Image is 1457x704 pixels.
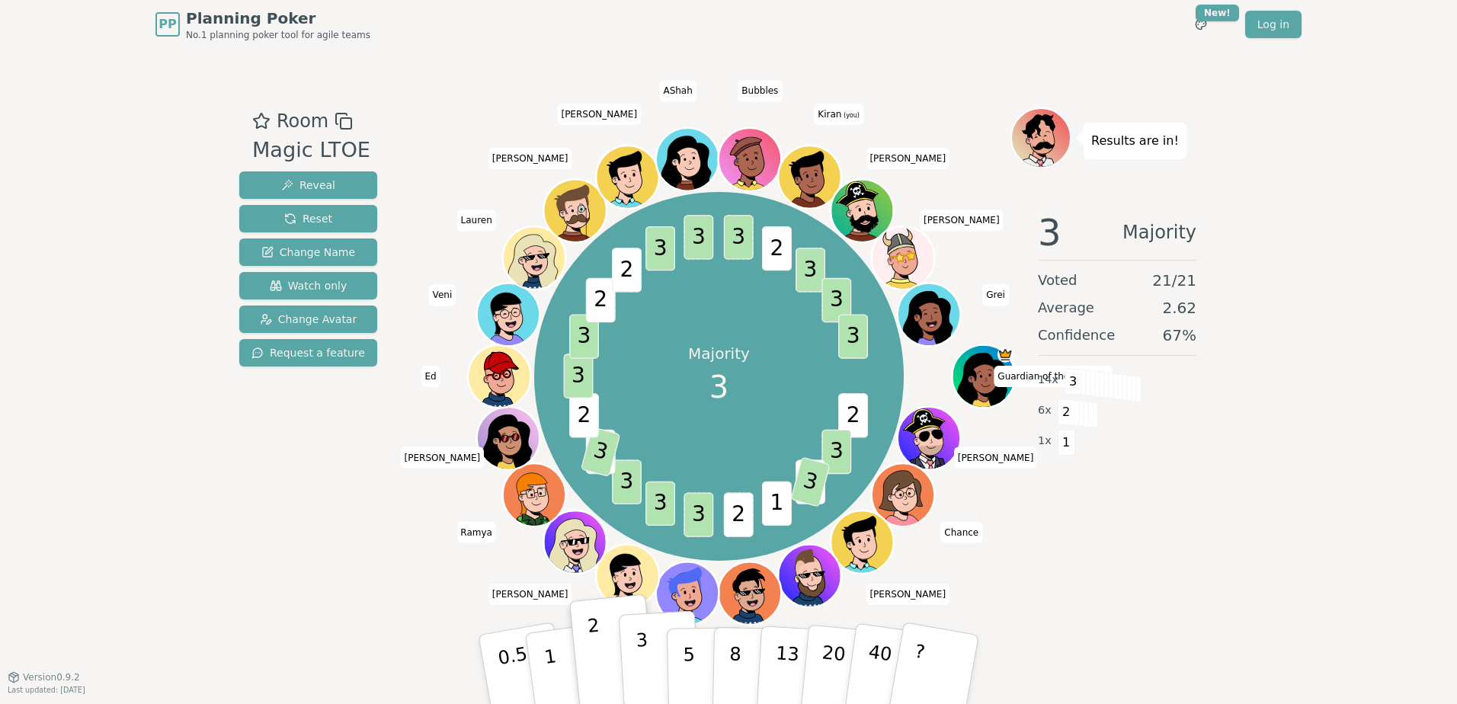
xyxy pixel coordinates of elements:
[564,354,594,398] span: 3
[684,216,714,260] span: 3
[1245,11,1302,38] a: Log in
[1152,270,1196,291] span: 21 / 21
[456,522,496,543] span: Click to change your name
[23,671,80,683] span: Version 0.9.2
[159,15,176,34] span: PP
[866,584,949,605] span: Click to change your name
[457,210,496,231] span: Click to change your name
[780,147,840,206] button: Click to change your avatar
[994,366,1112,387] span: Click to change your name
[239,306,377,333] button: Change Avatar
[239,171,377,199] button: Reveal
[252,135,370,166] div: Magic LTOE
[277,107,328,135] span: Room
[940,522,982,543] span: Click to change your name
[688,343,750,364] p: Majority
[421,366,440,387] span: Click to change your name
[1038,297,1094,318] span: Average
[1163,325,1196,346] span: 67 %
[587,615,607,698] p: 2
[738,80,782,101] span: Click to change your name
[186,29,370,41] span: No.1 planning poker tool for agile teams
[8,686,85,694] span: Last updated: [DATE]
[569,315,599,359] span: 3
[586,278,616,322] span: 2
[251,345,365,360] span: Request a feature
[1038,214,1062,251] span: 3
[260,312,357,327] span: Change Avatar
[841,112,860,119] span: (you)
[239,205,377,232] button: Reset
[186,8,370,29] span: Planning Poker
[252,107,271,135] button: Add as favourite
[270,278,347,293] span: Watch only
[284,211,332,226] span: Reset
[659,80,696,101] span: Click to change your name
[1065,369,1082,395] span: 3
[646,226,676,270] span: 3
[488,148,572,169] span: Click to change your name
[724,216,754,260] span: 3
[1196,5,1239,21] div: New!
[724,493,754,537] span: 2
[1038,325,1115,346] span: Confidence
[261,245,355,260] span: Change Name
[1122,214,1196,251] span: Majority
[791,457,831,507] span: 3
[1038,270,1078,291] span: Voted
[822,278,852,322] span: 3
[709,364,728,410] span: 3
[239,238,377,266] button: Change Name
[613,248,642,293] span: 2
[569,394,599,438] span: 2
[1162,297,1196,318] span: 2.62
[866,148,949,169] span: Click to change your name
[239,272,377,299] button: Watch only
[429,284,456,306] span: Click to change your name
[954,447,1038,469] span: Click to change your name
[1091,130,1179,152] p: Results are in!
[684,493,714,537] span: 3
[581,427,621,477] span: 3
[822,430,852,474] span: 3
[997,347,1013,363] span: Guardian of the Backlog is the host
[1038,402,1052,419] span: 6 x
[646,482,676,526] span: 3
[839,394,869,438] span: 2
[1038,433,1052,450] span: 1 x
[796,248,826,293] span: 3
[8,671,80,683] button: Version0.9.2
[762,226,792,270] span: 2
[814,104,863,125] span: Click to change your name
[1058,430,1075,456] span: 1
[401,447,485,469] span: Click to change your name
[557,104,641,125] span: Click to change your name
[920,210,1004,231] span: Click to change your name
[239,339,377,366] button: Request a feature
[1058,399,1075,425] span: 2
[488,584,572,605] span: Click to change your name
[982,284,1009,306] span: Click to change your name
[613,460,642,504] span: 3
[762,482,792,526] span: 1
[1038,372,1058,389] span: 14 x
[155,8,370,41] a: PPPlanning PokerNo.1 planning poker tool for agile teams
[1187,11,1215,38] button: New!
[281,178,335,193] span: Reveal
[839,315,869,359] span: 3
